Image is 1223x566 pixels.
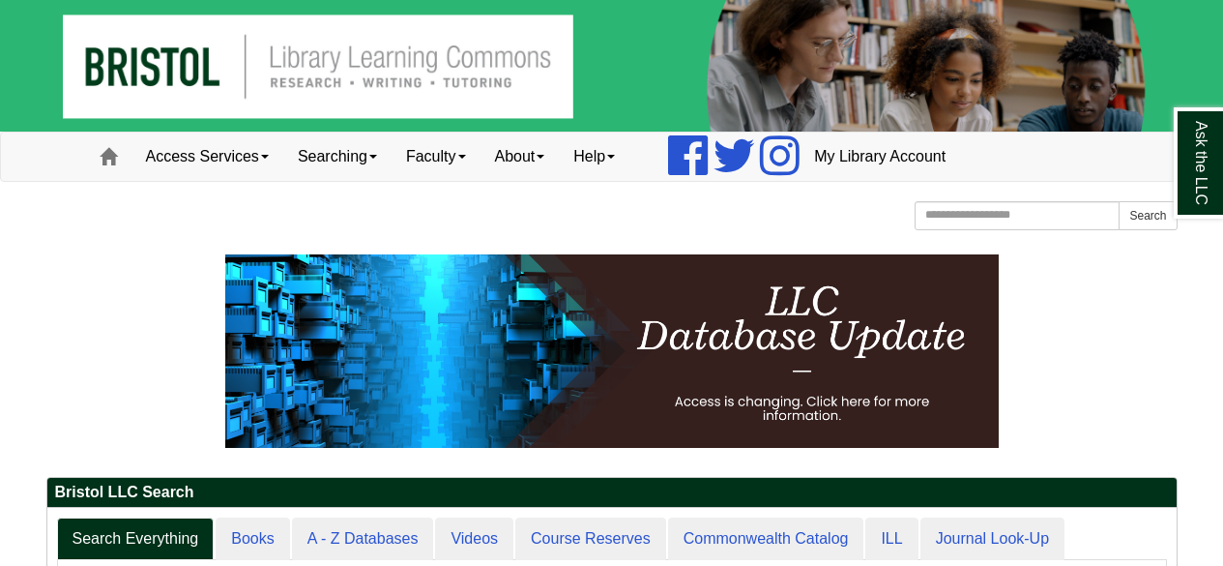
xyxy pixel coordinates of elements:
a: A - Z Databases [292,518,434,561]
a: About [480,133,560,181]
img: HTML tutorial [225,254,999,448]
h2: Bristol LLC Search [47,478,1177,508]
a: Help [559,133,629,181]
a: Journal Look-Up [920,518,1064,561]
a: Searching [283,133,392,181]
button: Search [1119,201,1177,230]
a: Access Services [131,133,283,181]
a: Books [216,518,289,561]
a: My Library Account [800,133,960,181]
a: Faculty [392,133,480,181]
a: Course Reserves [515,518,666,561]
a: Search Everything [57,518,215,561]
a: Videos [435,518,513,561]
a: ILL [865,518,917,561]
a: Commonwealth Catalog [668,518,864,561]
